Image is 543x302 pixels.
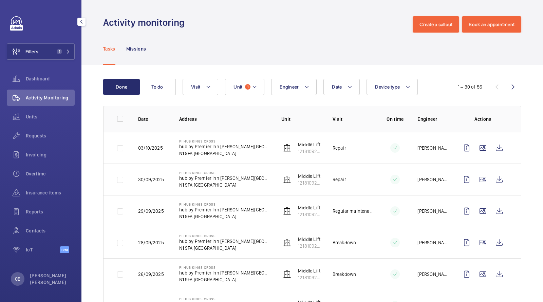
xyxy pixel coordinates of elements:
button: Engineer [271,79,317,95]
p: 30/09/2025 [138,176,164,183]
span: Reports [26,208,75,215]
p: [PERSON_NAME] [PERSON_NAME] [417,208,448,214]
p: Repair [333,176,346,183]
button: Book an appointment [462,16,521,33]
img: elevator.svg [283,175,291,184]
span: 1 [245,84,250,90]
p: Middle Lift [298,204,322,211]
p: Engineer [417,116,448,122]
span: Activity Monitoring [26,94,75,101]
p: PI Hub Kings Cross [179,139,270,143]
p: 121810927164 [298,148,322,155]
p: 121810927164 [298,211,322,218]
p: Actions [458,116,507,122]
p: [PERSON_NAME] [417,239,448,246]
span: 1 [57,49,62,54]
button: Done [103,79,140,95]
span: Insurance items [26,189,75,196]
p: Breakdown [333,271,356,278]
span: Filters [25,48,38,55]
p: 121810927164 [298,180,322,186]
img: elevator.svg [283,239,291,247]
p: [PERSON_NAME] [PERSON_NAME] [30,272,71,286]
h1: Activity monitoring [103,16,189,29]
p: Missions [126,45,146,52]
p: N1 9FA [GEOGRAPHIC_DATA] [179,276,270,283]
button: Device type [367,79,418,95]
span: Requests [26,132,75,139]
p: 121810927164 [298,243,322,249]
p: Repair [333,145,346,151]
p: PI Hub Kings Cross [179,297,270,301]
button: Filters1 [7,43,75,60]
p: N1 9FA [GEOGRAPHIC_DATA] [179,150,270,157]
p: [PERSON_NAME] [PERSON_NAME] [417,176,448,183]
p: N1 9FA [GEOGRAPHIC_DATA] [179,213,270,220]
p: N1 9FA [GEOGRAPHIC_DATA] [179,182,270,188]
p: Unit [281,116,322,122]
p: Date [138,116,168,122]
span: Beta [60,246,69,253]
p: hub by Premier Inn [PERSON_NAME][GEOGRAPHIC_DATA] [179,269,270,276]
img: elevator.svg [283,144,291,152]
span: Contacts [26,227,75,234]
button: Unit1 [225,79,264,95]
p: Visit [333,116,373,122]
div: 1 – 30 of 56 [458,83,482,90]
p: [PERSON_NAME] [417,145,448,151]
span: Engineer [280,84,299,90]
p: Regular maintenance [333,208,373,214]
span: Units [26,113,75,120]
p: PI Hub Kings Cross [179,202,270,206]
p: On time [383,116,407,122]
p: Address [179,116,270,122]
button: Create a callout [413,16,459,33]
p: PI Hub Kings Cross [179,265,270,269]
p: Breakdown [333,239,356,246]
p: 03/10/2025 [138,145,163,151]
p: Tasks [103,45,115,52]
img: elevator.svg [283,270,291,278]
p: hub by Premier Inn [PERSON_NAME][GEOGRAPHIC_DATA] [179,143,270,150]
img: elevator.svg [283,207,291,215]
p: N1 9FA [GEOGRAPHIC_DATA] [179,245,270,251]
p: Middle Lift [298,173,322,180]
span: Visit [191,84,200,90]
p: 121810927164 [298,274,322,281]
span: Overtime [26,170,75,177]
button: Date [323,79,360,95]
p: hub by Premier Inn [PERSON_NAME][GEOGRAPHIC_DATA] [179,206,270,213]
p: 29/09/2025 [138,208,164,214]
p: 26/09/2025 [138,271,164,278]
span: Date [332,84,342,90]
span: Device type [375,84,400,90]
p: PI Hub Kings Cross [179,234,270,238]
p: hub by Premier Inn [PERSON_NAME][GEOGRAPHIC_DATA] [179,175,270,182]
p: Middle Lift [298,141,322,148]
span: Dashboard [26,75,75,82]
span: Unit [233,84,242,90]
p: 28/09/2025 [138,239,164,246]
p: CE [15,276,20,282]
span: IoT [26,246,60,253]
span: Invoicing [26,151,75,158]
button: To do [139,79,176,95]
p: Middle Lift [298,267,322,274]
button: Visit [183,79,218,95]
p: hub by Premier Inn [PERSON_NAME][GEOGRAPHIC_DATA] [179,238,270,245]
p: PI Hub Kings Cross [179,171,270,175]
p: [PERSON_NAME] [417,271,448,278]
p: Middle Lift [298,236,322,243]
